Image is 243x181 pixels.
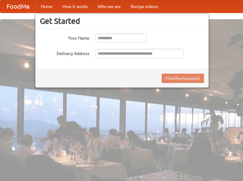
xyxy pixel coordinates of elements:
[162,74,204,83] button: Find Restaurants!
[58,0,93,13] a: How it works
[40,33,89,41] label: Your Name
[93,0,126,13] a: Who we are
[40,16,204,26] h3: Get Started
[36,0,58,13] a: Home
[126,0,163,13] a: Recipe videos
[0,0,36,13] a: FoodMe
[40,49,89,57] label: Delivery Address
